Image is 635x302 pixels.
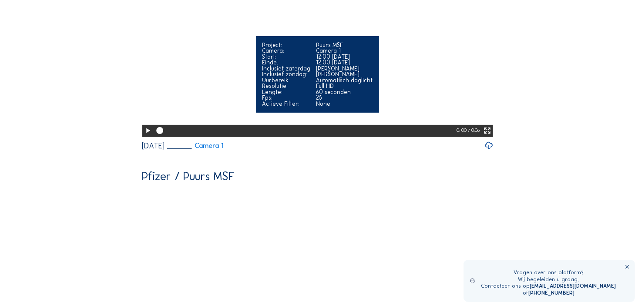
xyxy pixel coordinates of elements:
div: 60 seconden [316,89,373,95]
div: of [481,289,616,296]
div: Einde: [262,60,312,66]
a: Camera 1 [167,142,223,149]
div: Resolutie: [262,83,312,89]
div: Vragen over ons platform? [481,269,616,276]
div: Pfizer / Puurs MSF [142,170,235,182]
div: Project: [262,42,312,48]
div: [PERSON_NAME] [316,71,373,77]
div: Fps: [262,95,312,101]
a: [EMAIL_ADDRESS][DOMAIN_NAME] [530,282,616,289]
div: [DATE] [142,142,165,150]
div: Uurbereik: [262,77,312,84]
div: 0: 00 [457,125,468,137]
div: None [316,101,373,107]
div: Wij begeleiden u graag. [481,276,616,283]
div: / 0:06 [468,125,480,137]
div: 12:00 [DATE] [316,54,373,60]
div: Inclusief zondag: [262,71,312,77]
div: Camera: [262,48,312,54]
div: [PERSON_NAME] [316,66,373,72]
div: 12:00 [DATE] [316,60,373,66]
div: Automatisch daglicht [316,77,373,84]
div: Inclusief zaterdag: [262,66,312,72]
div: Full HD [316,83,373,89]
div: Contacteer ons op [481,282,616,289]
div: Start: [262,54,312,60]
div: 25 [316,95,373,101]
a: [PHONE_NUMBER] [528,289,575,296]
div: Puurs MSF [316,42,373,48]
div: Camera 1 [316,48,373,54]
div: Lengte: [262,89,312,95]
div: Actieve Filter: [262,101,312,107]
img: operator [470,269,475,293]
